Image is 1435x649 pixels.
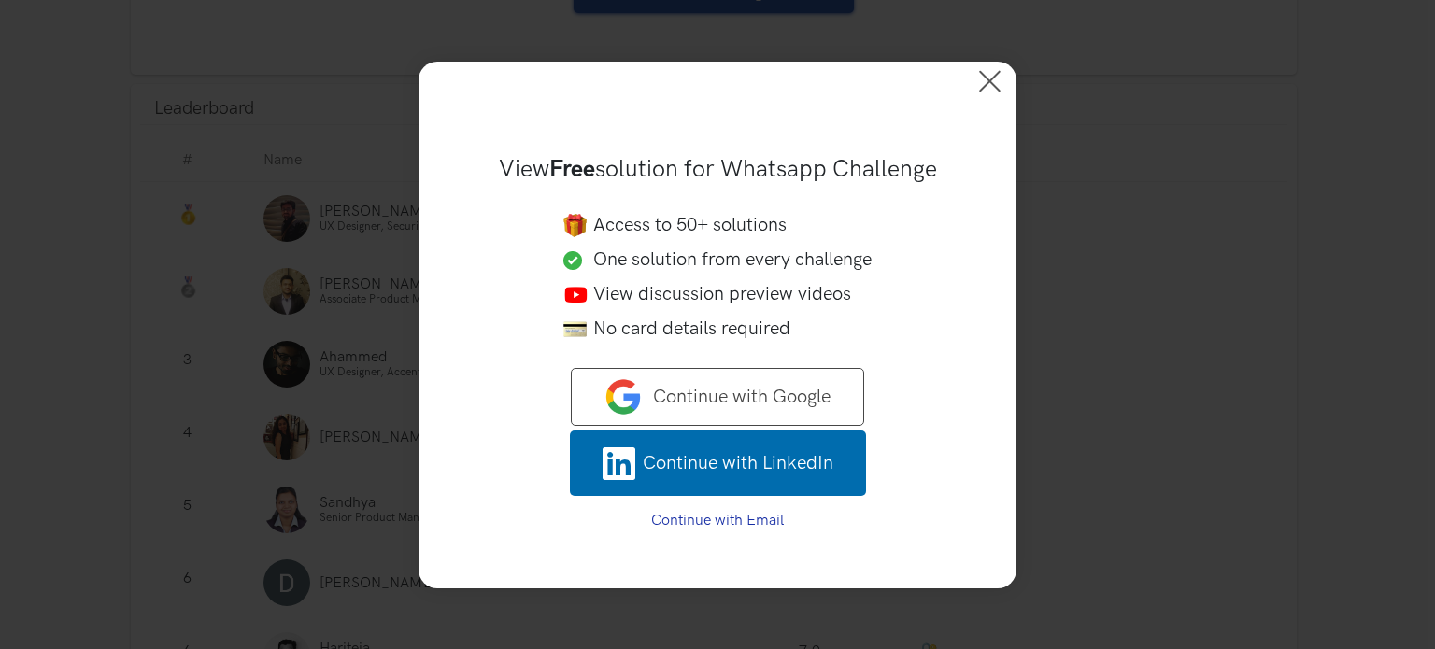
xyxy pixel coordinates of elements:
li: View discussion preview videos [563,280,872,308]
img: google [604,378,642,416]
img: Video [563,287,589,303]
li: No card details required [563,315,872,343]
img: Gift [563,214,587,237]
a: Continue with Email [651,510,784,532]
h2: View solution for Whatsapp Challenge [428,155,1007,183]
a: googleContinue with Google [571,368,864,426]
span: Continue with Google [653,383,831,411]
li: Access to 50+ solutions [563,211,872,239]
a: Continue with LinkedIn [570,430,866,496]
strong: Free [549,155,595,183]
span: Continue with LinkedIn [643,449,833,477]
img: card [563,317,587,341]
li: One solution from every challenge [563,246,872,274]
img: Trophy [563,251,582,270]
